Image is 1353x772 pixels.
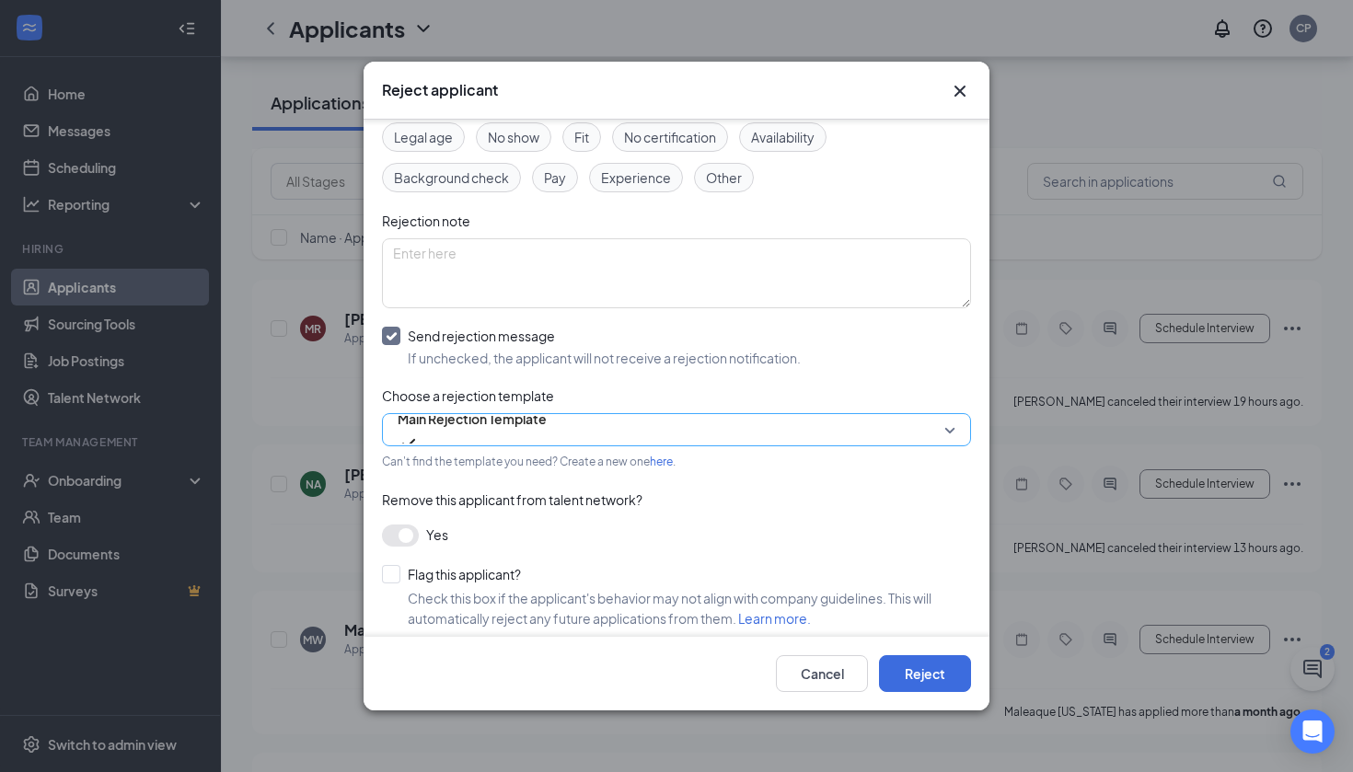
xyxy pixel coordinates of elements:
div: Open Intercom Messenger [1290,709,1335,754]
button: Reject [879,655,971,692]
button: Cancel [776,655,868,692]
svg: Checkmark [398,432,420,455]
span: Choose a rejection template [382,387,554,404]
span: Yes [426,524,448,545]
span: Can't find the template you need? Create a new one . [382,455,676,468]
span: Check this box if the applicant's behavior may not align with company guidelines. This will autom... [408,590,931,627]
span: Background check [394,167,509,188]
span: Pay [544,167,566,188]
span: Availability [751,127,815,147]
span: Remove this applicant from talent network? [382,491,642,508]
h3: Reject applicant [382,80,498,100]
span: Fit [574,127,589,147]
span: Legal age [394,127,453,147]
a: Learn more. [738,610,811,627]
span: Experience [601,167,671,188]
span: Other [706,167,742,188]
span: Rejection note [382,213,470,229]
svg: Cross [949,80,971,102]
a: here [650,455,673,468]
button: Close [949,80,971,102]
span: No certification [624,127,716,147]
span: No show [488,127,539,147]
span: Main Rejection Template [398,405,547,432]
